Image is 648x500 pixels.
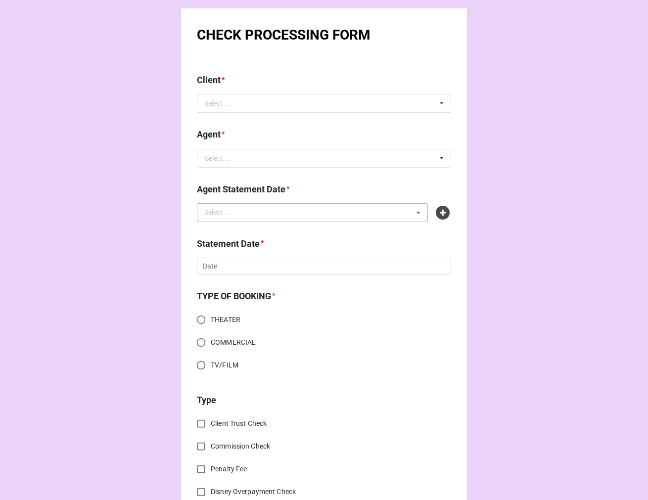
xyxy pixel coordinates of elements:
span: Commission Check [211,441,270,452]
span: THEATER [211,315,240,325]
input: Date [197,258,451,274]
span: Client Trust Check [211,418,267,429]
label: Client [197,73,221,87]
span: COMMERCIAL [211,337,256,348]
div: Select ... [202,207,244,218]
span: Penalty Fee [211,464,247,474]
b: CHECK PROCESSING FORM [197,27,370,43]
div: Select ... [205,155,231,162]
span: Disney Overpayment Check [211,487,296,497]
span: TV/FILM [211,360,238,370]
div: Select ... [202,98,244,109]
label: Agent Statement Date [197,182,285,196]
label: TYPE OF BOOKING [197,289,271,303]
label: Agent [197,128,221,141]
label: Type [197,393,216,407]
label: Statement Date [197,237,260,251]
